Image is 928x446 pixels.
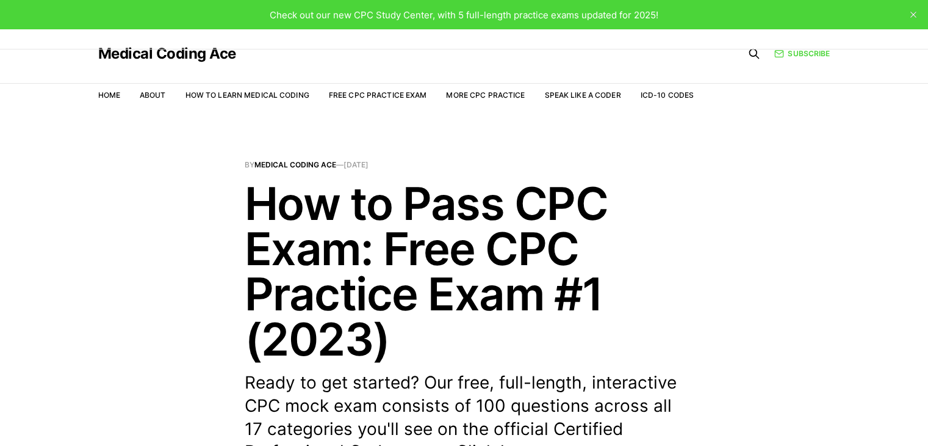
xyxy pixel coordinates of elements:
[185,90,309,100] a: How to Learn Medical Coding
[254,160,336,169] a: Medical Coding Ace
[729,386,928,446] iframe: portal-trigger
[641,90,694,100] a: ICD-10 Codes
[329,90,427,100] a: Free CPC Practice Exam
[245,181,684,362] h1: How to Pass CPC Exam: Free CPC Practice Exam #1 (2023)
[344,160,369,169] time: [DATE]
[904,5,923,24] button: close
[245,161,684,169] span: By —
[774,48,830,59] a: Subscribe
[446,90,525,100] a: More CPC Practice
[270,9,658,21] span: Check out our new CPC Study Center, with 5 full-length practice exams updated for 2025!
[98,46,236,61] a: Medical Coding Ace
[140,90,166,100] a: About
[98,90,120,100] a: Home
[545,90,621,100] a: Speak Like a Coder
